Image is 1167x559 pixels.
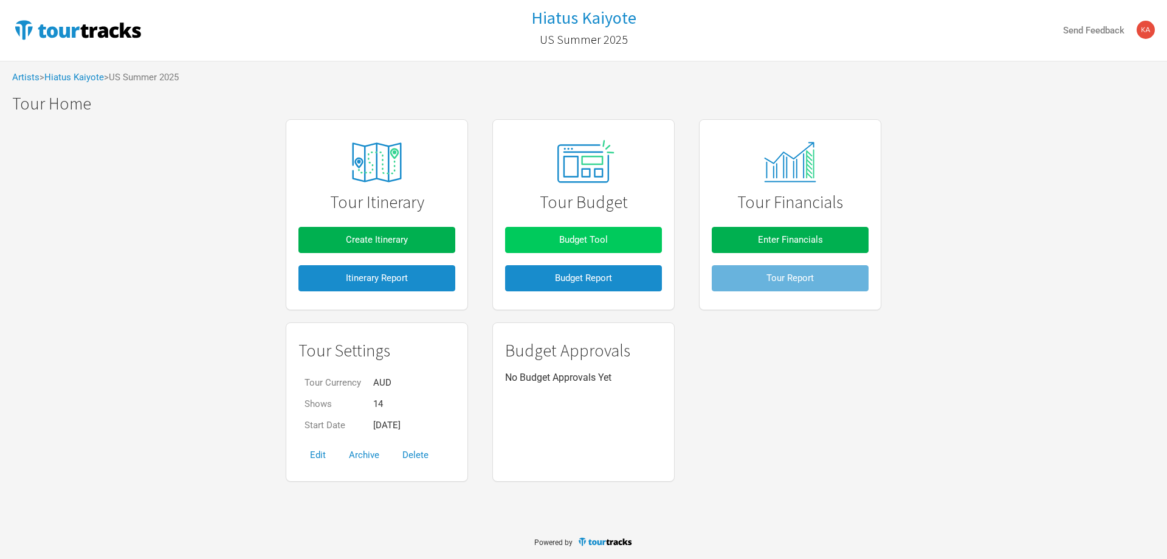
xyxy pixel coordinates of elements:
td: 14 [367,394,407,415]
a: Itinerary Report [298,259,455,297]
img: TourTracks [12,18,143,42]
img: TourTracks [577,536,633,547]
img: tourtracks_02_icon_presets.svg [543,137,624,188]
h1: Tour Home [12,94,1167,113]
a: Artists [12,72,40,83]
span: Budget Report [555,273,612,283]
td: AUD [367,372,407,394]
button: Enter Financials [712,227,869,253]
strong: Send Feedback [1063,25,1124,36]
td: Shows [298,394,367,415]
span: Tour Report [766,273,814,283]
a: Tour Report [712,259,869,297]
a: Budget Tool [505,221,662,259]
a: Budget Report [505,259,662,297]
span: Itinerary Report [346,273,408,283]
img: tourtracks_icons_FA_06_icons_itinerary.svg [331,134,422,191]
button: Delete [391,442,440,468]
td: Start Date [298,415,367,436]
a: Create Itinerary [298,221,455,259]
img: tourtracks_14_icons_monitor.svg [757,142,822,182]
span: Create Itinerary [346,234,408,245]
a: US Summer 2025 [540,27,628,52]
img: kavisha [1137,21,1155,39]
button: Create Itinerary [298,227,455,253]
a: Hiatus Kaiyote [531,9,636,27]
span: Enter Financials [758,234,823,245]
button: Itinerary Report [298,265,455,291]
h1: Tour Budget [505,193,662,212]
span: Powered by [534,538,573,547]
a: Enter Financials [712,221,869,259]
a: Hiatus Kaiyote [44,72,104,83]
button: Tour Report [712,265,869,291]
span: Budget Tool [559,234,608,245]
button: Edit [298,442,337,468]
h2: US Summer 2025 [540,33,628,46]
button: Budget Tool [505,227,662,253]
span: > US Summer 2025 [104,73,179,82]
td: Tour Currency [298,372,367,394]
span: > [40,73,104,82]
h1: Tour Settings [298,341,455,360]
td: [DATE] [367,415,407,436]
h1: Budget Approvals [505,341,662,360]
button: Budget Report [505,265,662,291]
button: Archive [337,442,391,468]
a: Edit [298,450,337,460]
h1: Hiatus Kaiyote [531,7,636,29]
p: No Budget Approvals Yet [505,372,662,383]
h1: Tour Financials [712,193,869,212]
h1: Tour Itinerary [298,193,455,212]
